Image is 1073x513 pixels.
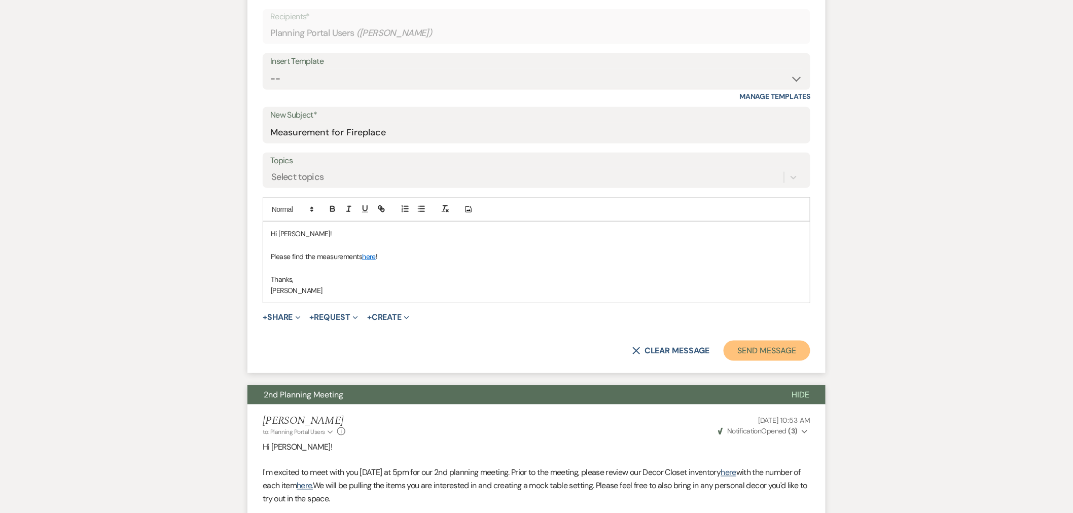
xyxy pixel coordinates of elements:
span: + [263,313,267,321]
button: Request [310,313,358,321]
div: Planning Portal Users [270,23,803,43]
a: here. [297,481,313,491]
p: Hi [PERSON_NAME]! [271,228,802,239]
button: 2nd Planning Meeting [247,385,775,405]
span: Hide [792,389,809,400]
div: Select topics [271,171,324,185]
span: 2nd Planning Meeting [264,389,343,400]
strong: ( 3 ) [789,426,798,435]
a: Manage Templates [739,92,810,101]
p: Please find the measurements ! [271,251,802,262]
a: here [721,467,736,478]
span: Notification [727,426,761,435]
a: here [362,252,376,261]
label: New Subject* [270,108,803,123]
p: I'm excited to meet with you [DATE] at 5pm for our 2nd planning meeting. Prior to the meeting, pl... [263,466,810,505]
button: Hide [775,385,826,405]
span: Opened [718,426,798,435]
label: Topics [270,154,803,168]
p: Hi [PERSON_NAME]! [263,441,810,454]
button: to: Planning Portal Users [263,427,335,436]
h5: [PERSON_NAME] [263,415,345,427]
div: Insert Template [270,54,803,69]
p: Thanks, [271,274,802,285]
button: Send Message [724,341,810,361]
span: to: Planning Portal Users [263,428,325,436]
span: [DATE] 10:53 AM [758,416,810,425]
span: + [310,313,314,321]
button: Create [367,313,409,321]
span: + [367,313,372,321]
p: Recipients* [270,10,803,23]
p: [PERSON_NAME] [271,285,802,296]
button: Clear message [632,347,709,355]
button: NotificationOpened (3) [717,426,810,436]
span: ( [PERSON_NAME] ) [356,26,433,40]
button: Share [263,313,301,321]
